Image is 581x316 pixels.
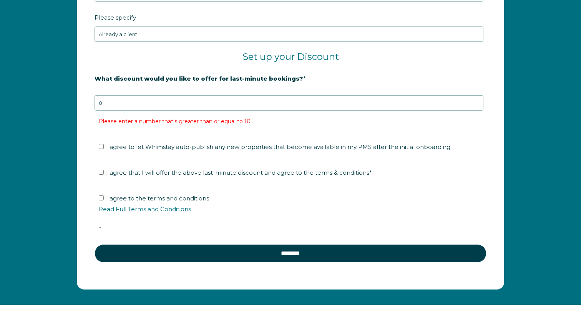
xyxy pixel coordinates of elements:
[106,169,372,176] span: I agree that I will offer the above last-minute discount and agree to the terms & conditions
[99,170,104,175] input: I agree that I will offer the above last-minute discount and agree to the terms & conditions*
[106,143,452,151] span: I agree to let Whimstay auto-publish any new properties that become available in my PMS after the...
[99,118,252,125] label: Please enter a number that's greater than or equal to 10.
[95,75,303,82] strong: What discount would you like to offer for last-minute bookings?
[99,205,191,213] a: Read Full Terms and Conditions
[95,12,136,23] span: Please specify
[242,51,339,62] span: Set up your Discount
[99,195,104,200] input: I agree to the terms and conditionsRead Full Terms and Conditions*
[99,144,104,149] input: I agree to let Whimstay auto-publish any new properties that become available in my PMS after the...
[95,88,215,94] strong: 20% is recommended, minimum of 10%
